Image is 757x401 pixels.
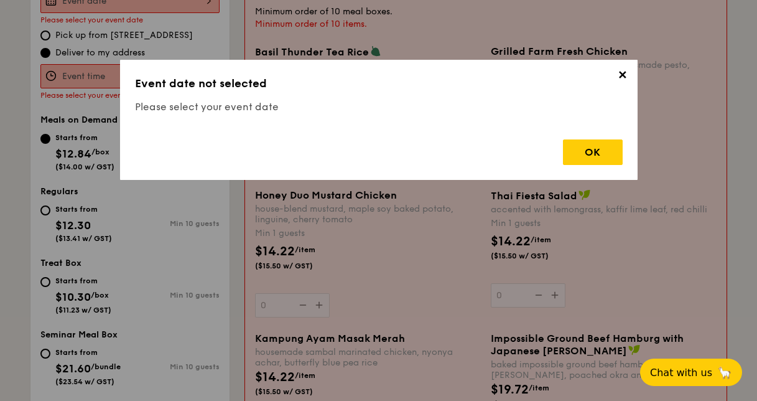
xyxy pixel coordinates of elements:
[135,100,623,115] h4: Please select your event date
[717,366,732,380] span: 🦙
[640,359,742,386] button: Chat with us🦙
[650,367,712,379] span: Chat with us
[135,75,623,92] h3: Event date not selected
[614,68,631,86] span: ✕
[563,139,623,165] div: OK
